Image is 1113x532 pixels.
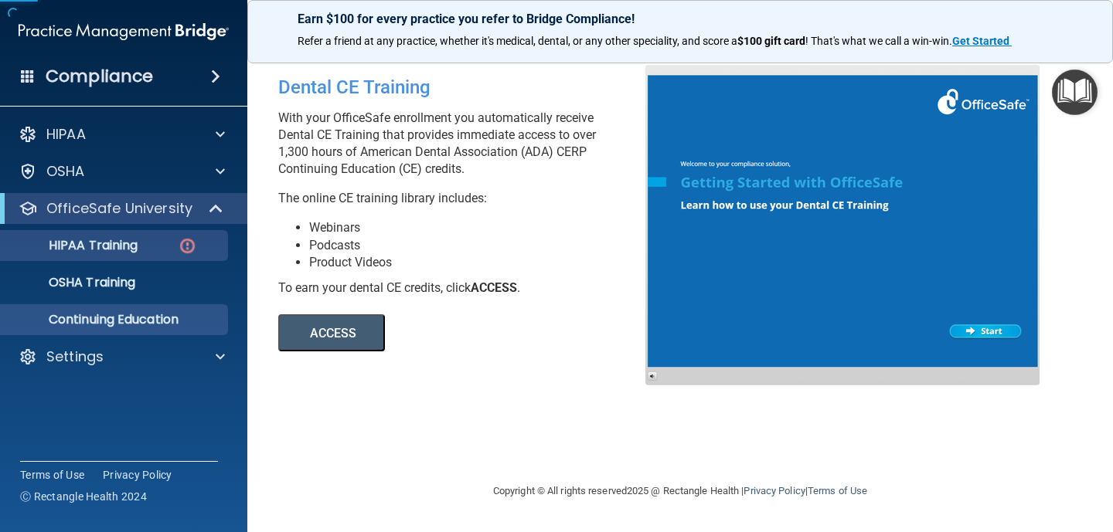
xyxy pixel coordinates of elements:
p: Settings [46,347,104,366]
strong: Get Started [952,35,1009,47]
a: HIPAA [19,125,225,144]
h4: Compliance [46,66,153,87]
a: Privacy Policy [744,485,805,496]
p: HIPAA [46,125,86,144]
span: Ⓒ Rectangle Health 2024 [20,489,147,504]
p: OSHA [46,162,85,181]
button: ACCESS [278,314,385,351]
a: Terms of Use [20,467,84,483]
img: danger-circle.6113f641.png [178,236,197,256]
li: Product Videos [309,254,657,271]
a: Terms of Use [808,485,867,496]
a: OSHA [19,162,225,181]
p: The online CE training library includes: [278,190,657,207]
li: Webinars [309,219,657,236]
li: Podcasts [309,237,657,254]
p: OSHA Training [10,275,135,290]
a: Settings [19,347,225,366]
button: Open Resource Center [1052,69,1098,115]
div: To earn your dental CE credits, click . [278,280,657,296]
b: ACCESS [471,280,517,295]
div: Dental CE Training [278,65,657,110]
strong: $100 gift card [737,35,805,47]
p: With your OfficeSafe enrollment you automatically receive Dental CE Training that provides immedi... [278,110,657,178]
a: Get Started [952,35,1012,47]
div: Copyright © All rights reserved 2025 @ Rectangle Health | | [398,466,962,516]
a: OfficeSafe University [19,199,224,218]
img: PMB logo [19,16,229,47]
a: Privacy Policy [103,467,172,483]
p: Continuing Education [10,312,221,327]
p: OfficeSafe University [46,199,192,218]
span: ! That's what we call a win-win. [805,35,952,47]
a: ACCESS [278,328,701,340]
p: Earn $100 for every practice you refer to Bridge Compliance! [298,12,1063,26]
p: HIPAA Training [10,238,138,253]
span: Refer a friend at any practice, whether it's medical, dental, or any other speciality, and score a [298,35,737,47]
